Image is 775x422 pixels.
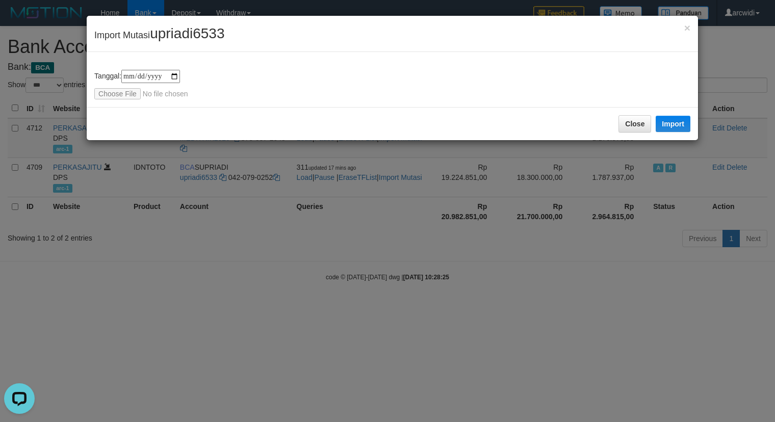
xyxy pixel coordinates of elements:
span: × [684,22,690,34]
button: Import [656,116,690,132]
button: Open LiveChat chat widget [4,4,35,35]
div: Tanggal: [94,70,690,99]
span: Import Mutasi [94,30,224,40]
button: Close [684,22,690,33]
button: Close [618,115,651,133]
span: upriadi6533 [150,25,224,41]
